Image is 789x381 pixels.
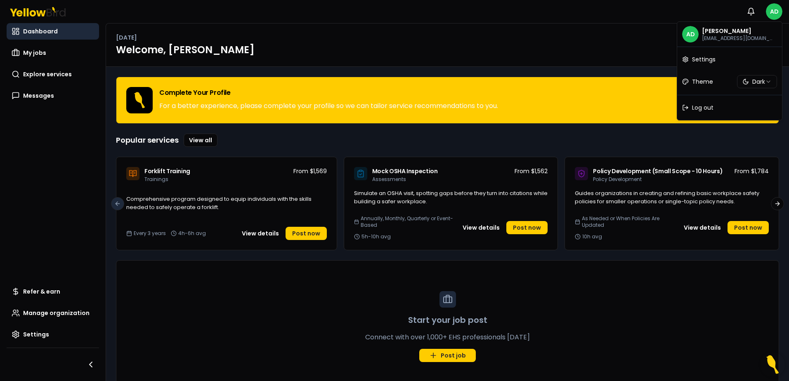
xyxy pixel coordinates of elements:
[682,26,699,42] span: AD
[692,103,713,112] span: Log out
[692,55,716,63] span: Settings
[702,35,775,42] p: adamw@dillonstrategic.com
[702,27,775,35] p: Adam W. Dillon
[692,78,713,86] span: Theme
